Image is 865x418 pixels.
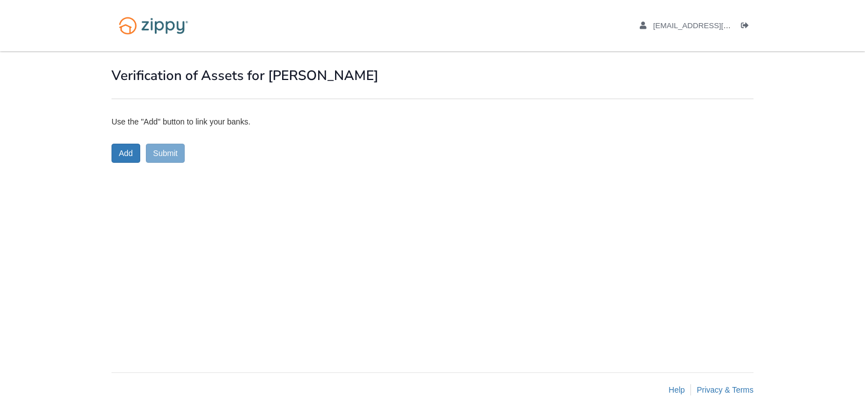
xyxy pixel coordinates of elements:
button: Submit [146,144,185,163]
a: Privacy & Terms [697,385,753,394]
h1: Verification of Assets for [PERSON_NAME] [112,68,753,83]
div: Use the "Add" button to link your banks. [112,116,753,127]
li: Logout of your account [741,20,753,31]
a: Help [668,385,685,394]
button: Add [112,144,140,163]
span: edliannyrincon@gmail.com [653,21,782,30]
img: Logo [112,11,195,40]
a: edit profile [640,21,782,33]
li: Your account details [640,20,733,31]
a: Log out [741,21,753,33]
